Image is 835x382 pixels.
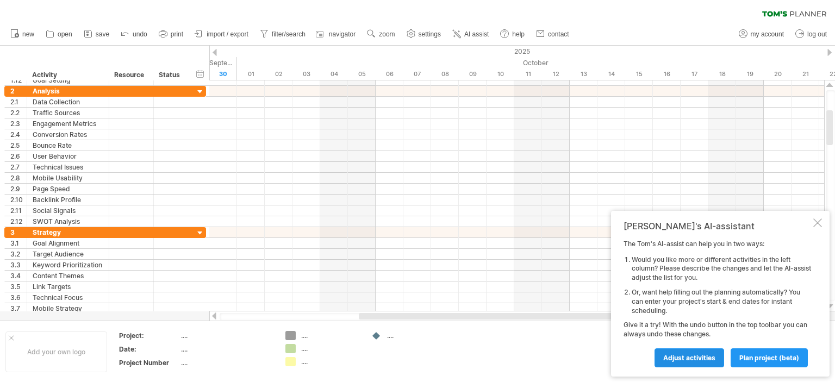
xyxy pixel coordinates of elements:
div: Monday, 13 October 2025 [570,68,597,80]
div: Project: [119,331,179,340]
div: Thursday, 9 October 2025 [459,68,487,80]
span: plan project (beta) [739,354,799,362]
div: Analysis [33,86,103,96]
a: filter/search [257,27,309,41]
div: Traffic Sources [33,108,103,118]
span: new [22,30,34,38]
div: [PERSON_NAME]'s AI-assistant [624,221,811,231]
div: Backlink Profile [33,195,103,205]
div: 2.12 [10,216,27,227]
span: settings [419,30,441,38]
div: .... [301,331,360,340]
a: AI assist [450,27,492,41]
div: Goal Alignment [33,238,103,248]
div: Project Number [119,358,179,367]
div: Monday, 20 October 2025 [764,68,792,80]
div: Tuesday, 7 October 2025 [403,68,431,80]
span: AI assist [464,30,489,38]
a: undo [118,27,151,41]
div: Content Themes [33,271,103,281]
a: import / export [192,27,252,41]
div: 2.9 [10,184,27,194]
span: navigator [329,30,356,38]
div: 2.2 [10,108,27,118]
div: .... [181,358,272,367]
div: Activity [32,70,103,80]
div: 3.5 [10,281,27,292]
div: Date: [119,345,179,354]
div: Sunday, 5 October 2025 [348,68,376,80]
div: User Behavior [33,151,103,161]
div: 3.4 [10,271,27,281]
div: Tuesday, 21 October 2025 [792,68,819,80]
div: Thursday, 16 October 2025 [653,68,681,80]
div: Saturday, 18 October 2025 [708,68,736,80]
span: log out [807,30,827,38]
li: Or, want help filling out the planning automatically? You can enter your project's start & end da... [632,288,811,315]
div: 3.1 [10,238,27,248]
div: 2.3 [10,118,27,129]
div: Wednesday, 8 October 2025 [431,68,459,80]
div: Target Audience [33,249,103,259]
a: contact [533,27,572,41]
div: Engagement Metrics [33,118,103,129]
a: log out [793,27,830,41]
span: save [96,30,109,38]
div: SWOT Analysis [33,216,103,227]
div: 2.6 [10,151,27,161]
span: help [512,30,525,38]
span: filter/search [272,30,306,38]
span: print [171,30,183,38]
div: Status [159,70,183,80]
div: 2.5 [10,140,27,151]
div: Add your own logo [5,331,107,372]
div: Technical Focus [33,292,103,303]
span: zoom [379,30,395,38]
div: Bounce Rate [33,140,103,151]
a: open [43,27,76,41]
span: my account [751,30,784,38]
a: new [8,27,38,41]
div: Saturday, 4 October 2025 [320,68,348,80]
div: Saturday, 11 October 2025 [514,68,542,80]
div: Tuesday, 30 September 2025 [209,68,237,80]
span: import / export [207,30,248,38]
div: Wednesday, 15 October 2025 [625,68,653,80]
span: Adjust activities [663,354,715,362]
div: Sunday, 19 October 2025 [736,68,764,80]
div: Technical Issues [33,162,103,172]
a: Adjust activities [655,348,724,367]
a: zoom [364,27,398,41]
div: 3.7 [10,303,27,314]
div: 2.8 [10,173,27,183]
div: Wednesday, 1 October 2025 [237,68,265,80]
div: 3.3 [10,260,27,270]
a: navigator [314,27,359,41]
div: Conversion Rates [33,129,103,140]
div: Strategy [33,227,103,237]
div: Friday, 3 October 2025 [292,68,320,80]
div: 2.10 [10,195,27,205]
div: Resource [114,70,147,80]
div: Monday, 6 October 2025 [376,68,403,80]
a: plan project (beta) [731,348,808,367]
div: Tuesday, 14 October 2025 [597,68,625,80]
div: Mobile Usability [33,173,103,183]
div: 3 [10,227,27,237]
div: 3.2 [10,249,27,259]
div: Friday, 17 October 2025 [681,68,708,80]
a: help [497,27,528,41]
div: 2.1 [10,97,27,107]
div: 3.6 [10,292,27,303]
div: .... [181,331,272,340]
div: Thursday, 2 October 2025 [265,68,292,80]
div: The Tom's AI-assist can help you in two ways: Give it a try! With the undo button in the top tool... [624,240,811,367]
li: Would you like more or different activities in the left column? Please describe the changes and l... [632,255,811,283]
div: .... [301,344,360,353]
a: settings [404,27,444,41]
div: Page Speed [33,184,103,194]
div: Friday, 10 October 2025 [487,68,514,80]
a: print [156,27,186,41]
div: 2.7 [10,162,27,172]
div: Mobile Strategy [33,303,103,314]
